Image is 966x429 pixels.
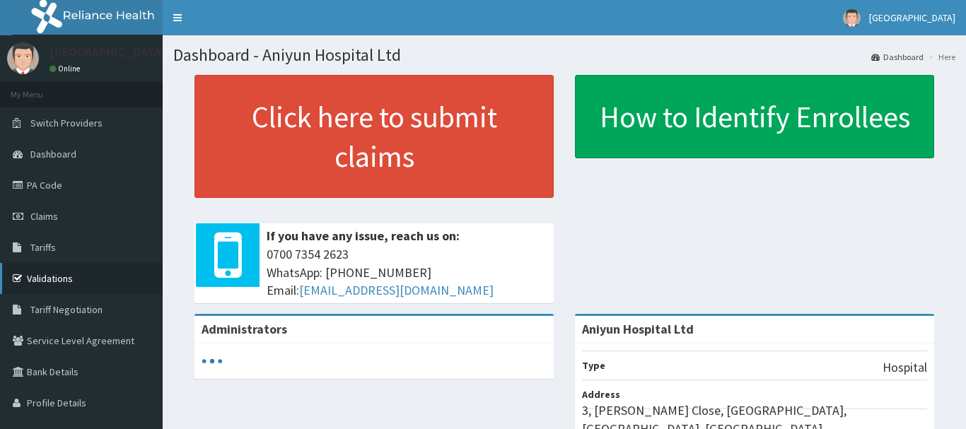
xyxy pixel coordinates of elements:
a: Online [50,64,83,74]
li: Here [925,51,955,63]
p: Hospital [883,358,927,377]
img: User Image [7,42,39,74]
img: User Image [843,9,861,27]
a: How to Identify Enrollees [575,75,934,158]
svg: audio-loading [202,351,223,372]
strong: Aniyun Hospital Ltd [582,321,694,337]
p: [GEOGRAPHIC_DATA] [50,46,166,59]
span: Claims [30,210,58,223]
a: Dashboard [871,51,924,63]
b: Type [582,359,605,372]
span: Tariff Negotiation [30,303,103,316]
span: 0700 7354 2623 WhatsApp: [PHONE_NUMBER] Email: [267,245,547,300]
b: Address [582,388,620,401]
b: If you have any issue, reach us on: [267,228,460,244]
span: Switch Providers [30,117,103,129]
span: [GEOGRAPHIC_DATA] [869,11,955,24]
a: Click here to submit claims [194,75,554,198]
span: Tariffs [30,241,56,254]
b: Administrators [202,321,287,337]
span: Dashboard [30,148,76,160]
a: [EMAIL_ADDRESS][DOMAIN_NAME] [299,282,494,298]
h1: Dashboard - Aniyun Hospital Ltd [173,46,955,64]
